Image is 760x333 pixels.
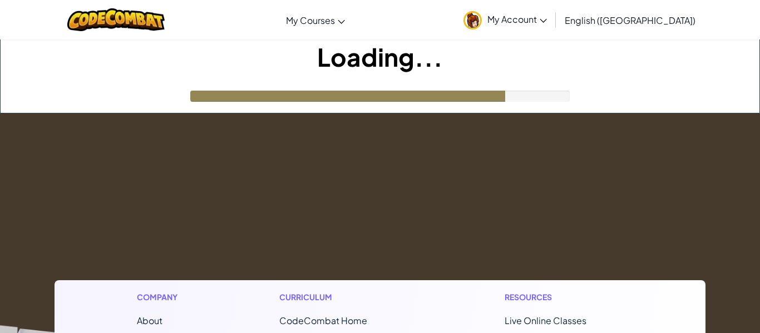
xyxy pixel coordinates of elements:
[505,315,586,326] a: Live Online Classes
[463,11,482,29] img: avatar
[505,291,623,303] h1: Resources
[67,8,165,31] img: CodeCombat logo
[137,315,162,326] a: About
[280,5,351,35] a: My Courses
[279,291,414,303] h1: Curriculum
[565,14,695,26] span: English ([GEOGRAPHIC_DATA])
[286,14,335,26] span: My Courses
[487,13,547,25] span: My Account
[279,315,367,326] span: CodeCombat Home
[559,5,701,35] a: English ([GEOGRAPHIC_DATA])
[458,2,552,37] a: My Account
[137,291,189,303] h1: Company
[1,39,759,74] h1: Loading...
